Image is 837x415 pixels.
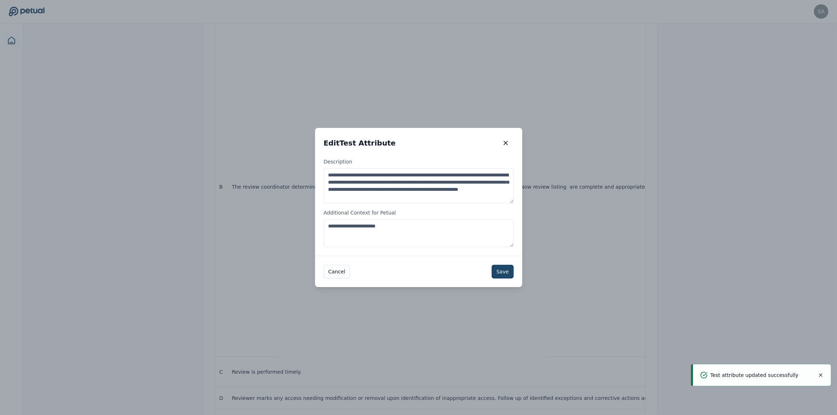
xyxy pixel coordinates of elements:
button: Cancel [324,265,350,278]
textarea: Additional Context for Petual [324,219,514,247]
p: Test attribute updated successfully [710,372,799,379]
button: Save [492,265,513,278]
h2: Edit Test Attribute [324,138,396,148]
label: Description [324,158,514,203]
label: Additional Context for Petual [324,209,514,247]
textarea: Description [324,168,514,203]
